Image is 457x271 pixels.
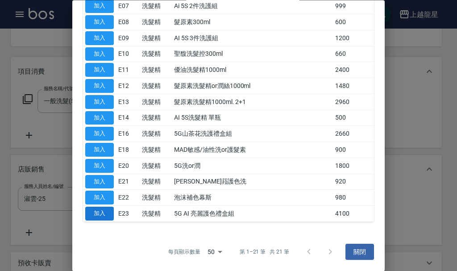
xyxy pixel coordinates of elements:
[345,244,374,260] button: 關閉
[172,158,333,174] td: 5G洗or潤
[168,248,200,256] p: 每頁顯示數量
[140,206,172,222] td: 洗髮精
[204,240,225,264] div: 50
[116,174,140,190] td: E21
[140,142,172,158] td: 洗髮精
[116,142,140,158] td: E18
[333,14,374,30] td: 600
[116,46,140,63] td: E10
[172,206,333,222] td: 5G AI 亮麗護色禮盒組
[116,206,140,222] td: E23
[116,62,140,78] td: E11
[85,127,114,141] button: 加入
[140,190,172,206] td: 洗髮精
[172,190,333,206] td: 泡沫補色幕斯
[85,79,114,93] button: 加入
[333,110,374,126] td: 500
[116,158,140,174] td: E20
[333,30,374,46] td: 1200
[333,78,374,94] td: 1480
[172,62,333,78] td: 優油洗髮精1000ml
[116,78,140,94] td: E12
[85,47,114,61] button: 加入
[333,142,374,158] td: 900
[116,30,140,46] td: E09
[140,94,172,110] td: 洗髮精
[140,158,172,174] td: 洗髮精
[240,248,289,256] p: 第 1–21 筆 共 21 筆
[116,94,140,110] td: E13
[116,14,140,30] td: E08
[85,207,114,221] button: 加入
[333,62,374,78] td: 2400
[140,126,172,142] td: 洗髮精
[172,46,333,63] td: 聖馥洗髮控300ml
[333,126,374,142] td: 2660
[172,14,333,30] td: 髮原素300ml
[172,94,333,110] td: 髮原素洗髮精1000ml. 2+1
[116,110,140,126] td: E14
[172,174,333,190] td: [PERSON_NAME]菈護色洗
[140,174,172,190] td: 洗髮精
[333,206,374,222] td: 4100
[333,46,374,63] td: 660
[333,158,374,174] td: 1800
[140,30,172,46] td: 洗髮精
[85,143,114,157] button: 加入
[85,191,114,205] button: 加入
[172,110,333,126] td: AI 5S洗髮精 單瓶
[85,63,114,77] button: 加入
[172,142,333,158] td: MAD敏感/油性洗or護髮素
[85,111,114,125] button: 加入
[140,62,172,78] td: 洗髮精
[85,95,114,109] button: 加入
[85,31,114,45] button: 加入
[333,174,374,190] td: 920
[140,78,172,94] td: 洗髮精
[85,16,114,29] button: 加入
[172,126,333,142] td: 5G山茶花洗護禮盒組
[116,126,140,142] td: E16
[333,94,374,110] td: 2960
[333,190,374,206] td: 980
[172,78,333,94] td: 髮原素洗髮精or潤絲1000ml
[140,46,172,63] td: 洗髮精
[140,110,172,126] td: 洗髮精
[116,190,140,206] td: E22
[85,159,114,173] button: 加入
[85,175,114,189] button: 加入
[172,30,333,46] td: AI 5S 3件洗護組
[140,14,172,30] td: 洗髮精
